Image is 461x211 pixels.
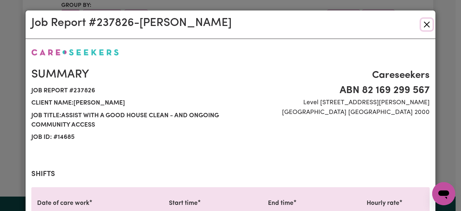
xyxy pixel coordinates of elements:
[31,68,226,82] h2: Summary
[235,68,430,83] span: Careseekers
[31,97,226,109] span: Client name: [PERSON_NAME]
[235,83,430,98] span: ABN 82 169 299 567
[169,199,198,208] label: Start time
[31,16,232,30] h2: Job Report # 237826 - [PERSON_NAME]
[31,131,226,144] span: Job ID: # 14685
[37,199,89,208] label: Date of care work
[31,49,119,56] img: Careseekers logo
[432,182,455,205] iframe: Button to launch messaging window
[235,108,430,117] span: [GEOGRAPHIC_DATA] [GEOGRAPHIC_DATA] 2000
[235,98,430,107] span: Level [STREET_ADDRESS][PERSON_NAME]
[268,199,294,208] label: End time
[31,170,430,179] h2: Shifts
[367,199,399,208] label: Hourly rate
[421,19,433,30] button: Close
[31,110,226,132] span: Job title: Assist with a good house clean - and ongoing community access
[31,85,226,97] span: Job report # 237826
